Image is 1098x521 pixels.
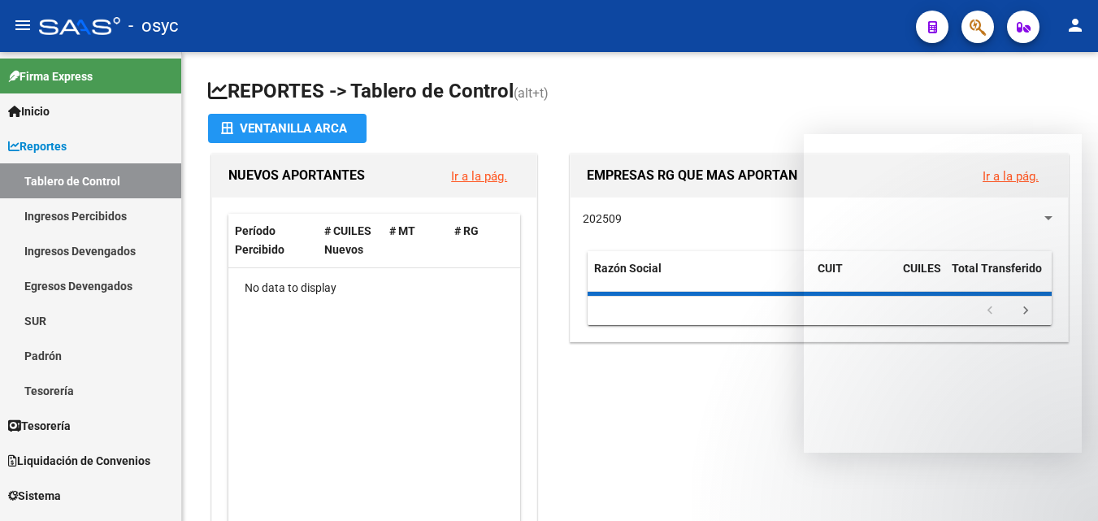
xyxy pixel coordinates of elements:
span: (alt+t) [514,85,549,101]
button: Ir a la pág. [438,161,520,191]
a: Ir a la pág. [451,169,507,184]
span: Liquidación de Convenios [8,452,150,470]
span: # RG [454,224,479,237]
datatable-header-cell: # MT [383,214,448,267]
span: NUEVOS APORTANTES [228,167,365,183]
button: Ventanilla ARCA [208,114,367,143]
span: Reportes [8,137,67,155]
h1: REPORTES -> Tablero de Control [208,78,1072,106]
span: Tesorería [8,417,71,435]
span: # CUILES Nuevos [324,224,371,256]
span: # MT [389,224,415,237]
iframe: Intercom live chat mensaje [804,134,1082,453]
span: Período Percibido [235,224,284,256]
span: Razón Social [594,262,662,275]
datatable-header-cell: # CUILES Nuevos [318,214,383,267]
span: - osyc [128,8,179,44]
div: Ventanilla ARCA [221,114,354,143]
datatable-header-cell: Período Percibido [228,214,318,267]
span: 202509 [583,212,622,225]
datatable-header-cell: # RG [448,214,513,267]
datatable-header-cell: Razón Social [588,251,811,305]
span: EMPRESAS RG QUE MAS APORTAN [587,167,797,183]
span: Firma Express [8,67,93,85]
span: Sistema [8,487,61,505]
mat-icon: menu [13,15,33,35]
div: No data to display [228,268,524,309]
iframe: Intercom live chat [1043,466,1082,505]
span: Inicio [8,102,50,120]
mat-icon: person [1065,15,1085,35]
